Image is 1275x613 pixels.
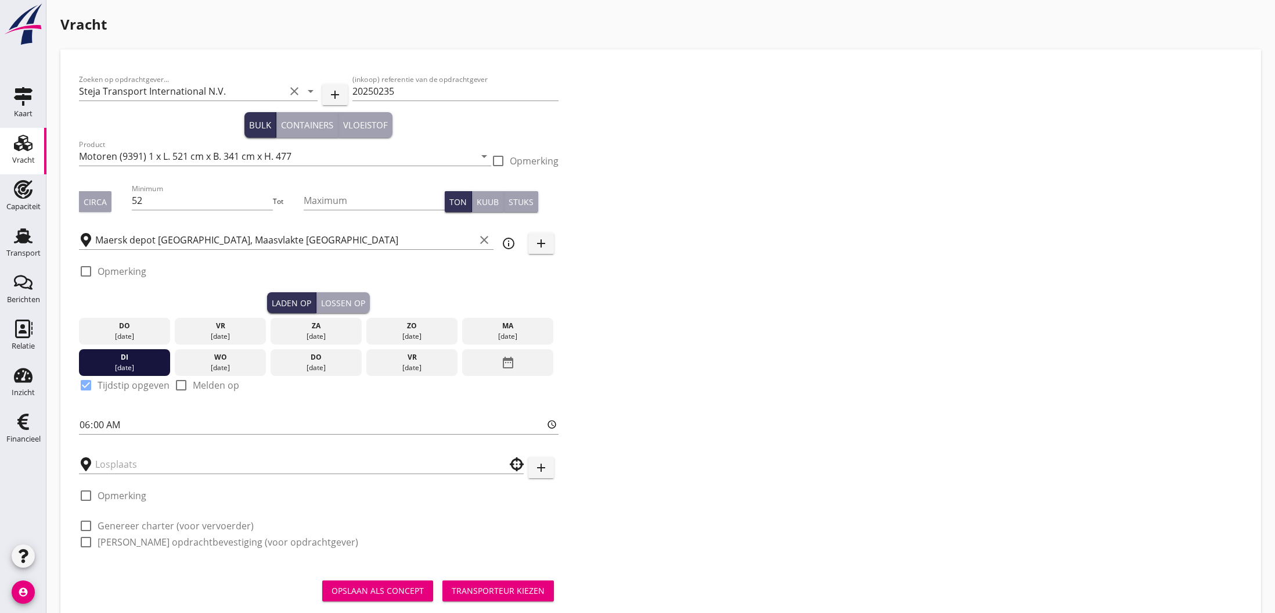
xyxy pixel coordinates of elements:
i: arrow_drop_down [304,84,318,98]
div: Containers [281,119,333,132]
div: [DATE] [369,331,455,342]
input: Laadplaats [95,231,475,249]
img: logo-small.a267ee39.svg [2,3,44,46]
input: Losplaats [95,455,491,474]
input: Zoeken op opdrachtgever... [79,82,285,101]
div: Vracht [12,156,35,164]
input: (inkoop) referentie van de opdrachtgever [352,82,559,101]
i: clear [287,84,301,98]
i: arrow_drop_down [477,149,491,163]
button: Lossen op [316,292,370,313]
label: Melden op [193,379,239,391]
div: [DATE] [273,363,359,373]
button: Kuub [472,191,504,212]
button: Opslaan als concept [322,580,433,601]
div: Ton [449,196,467,208]
input: Product [79,147,475,166]
i: info_outline [502,236,516,250]
div: do [273,352,359,363]
input: Maximum [304,191,445,210]
i: add [328,88,342,102]
i: account_circle [12,580,35,604]
div: do [82,321,167,331]
button: Bulk [244,112,276,138]
button: Laden op [267,292,316,313]
label: Opmerking [98,490,146,501]
div: Kaart [14,110,33,117]
label: Genereer charter (voor vervoerder) [98,520,254,532]
div: Stuks [509,196,534,208]
button: Vloeistof [338,112,392,138]
div: vr [178,321,263,331]
button: Transporteur kiezen [442,580,554,601]
input: Minimum [132,191,273,210]
div: za [273,321,359,331]
div: vr [369,352,455,363]
label: Opmerking [98,266,146,277]
div: Capaciteit [6,203,41,210]
div: Kuub [477,196,499,208]
h1: Vracht [60,14,1261,35]
div: [DATE] [82,331,167,342]
div: Bulk [249,119,271,132]
i: date_range [501,352,515,373]
div: [DATE] [465,331,550,342]
div: Vloeistof [343,119,388,132]
i: add [534,461,548,475]
label: [PERSON_NAME] opdrachtbevestiging (voor opdrachtgever) [98,536,358,548]
i: clear [477,233,491,247]
div: [DATE] [369,363,455,373]
div: wo [178,352,263,363]
div: [DATE] [178,363,263,373]
div: Lossen op [321,297,365,309]
div: Laden op [272,297,311,309]
button: Containers [276,112,338,138]
div: Berichten [7,296,40,303]
label: Opmerking [510,155,559,167]
button: Stuks [504,191,538,212]
div: Circa [84,196,107,208]
label: Tijdstip opgeven [98,379,170,391]
div: Financieel [6,435,41,443]
button: Circa [79,191,111,212]
div: ma [465,321,550,331]
div: [DATE] [82,363,167,373]
div: Relatie [12,342,35,350]
div: di [82,352,167,363]
div: Inzicht [12,389,35,396]
i: add [534,236,548,250]
div: zo [369,321,455,331]
div: [DATE] [273,331,359,342]
div: Tot [273,196,304,207]
div: Transporteur kiezen [452,585,545,597]
div: [DATE] [178,331,263,342]
button: Ton [445,191,472,212]
div: Transport [6,249,41,257]
div: Opslaan als concept [332,585,424,597]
